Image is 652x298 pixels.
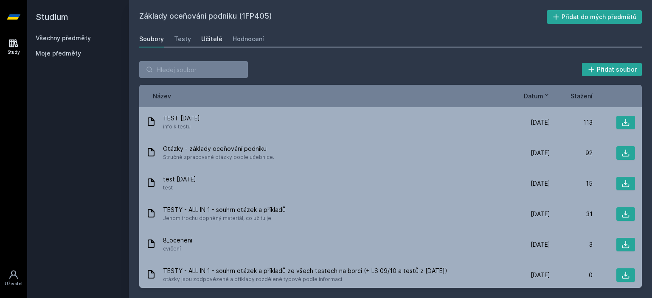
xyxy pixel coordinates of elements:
a: Učitelé [201,31,222,47]
div: 113 [550,118,593,127]
span: [DATE] [531,149,550,157]
a: Všechny předměty [36,34,91,42]
button: Datum [524,92,550,100]
span: test [163,184,196,192]
button: Stažení [570,92,593,100]
span: info k testu [163,123,200,131]
span: TESTY - ALL IN 1 - souhrn otázek a příkladů [163,206,286,214]
div: Hodnocení [233,35,264,43]
span: Jenom trochu dopněný materiál, co už tu je [163,214,286,223]
div: Soubory [139,35,164,43]
button: Název [153,92,171,100]
input: Hledej soubor [139,61,248,78]
span: [DATE] [531,240,550,249]
div: Study [8,49,20,56]
span: cvičení [163,245,192,253]
span: test [DATE] [163,175,196,184]
span: 8_oceneni [163,236,192,245]
div: 15 [550,179,593,188]
h2: Základy oceňování podniku (1FP405) [139,10,547,24]
span: Otázky - základy oceňování podniku [163,145,274,153]
div: Učitelé [201,35,222,43]
span: [DATE] [531,271,550,279]
div: 31 [550,210,593,218]
button: Přidat do mých předmětů [547,10,642,24]
a: Study [2,34,25,60]
div: Testy [174,35,191,43]
div: Uživatel [5,281,22,287]
span: [DATE] [531,118,550,127]
a: Hodnocení [233,31,264,47]
a: Uživatel [2,265,25,291]
span: TESTY - ALL IN 1 - souhrn otázek a příkladů ze všech testech na borci (+ LS 09/10 a testů z [DATE]) [163,267,447,275]
div: 3 [550,240,593,249]
span: otázky jsou zodpovězené a příklady rozdělené typově podle informací [163,275,447,284]
span: Datum [524,92,543,100]
span: [DATE] [531,210,550,218]
button: Přidat soubor [582,63,642,76]
span: TEST [DATE] [163,114,200,123]
a: Testy [174,31,191,47]
div: 0 [550,271,593,279]
div: 92 [550,149,593,157]
span: Stručně zpracované otázky podle učebnice. [163,153,274,162]
span: [DATE] [531,179,550,188]
a: Soubory [139,31,164,47]
span: Moje předměty [36,49,81,58]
